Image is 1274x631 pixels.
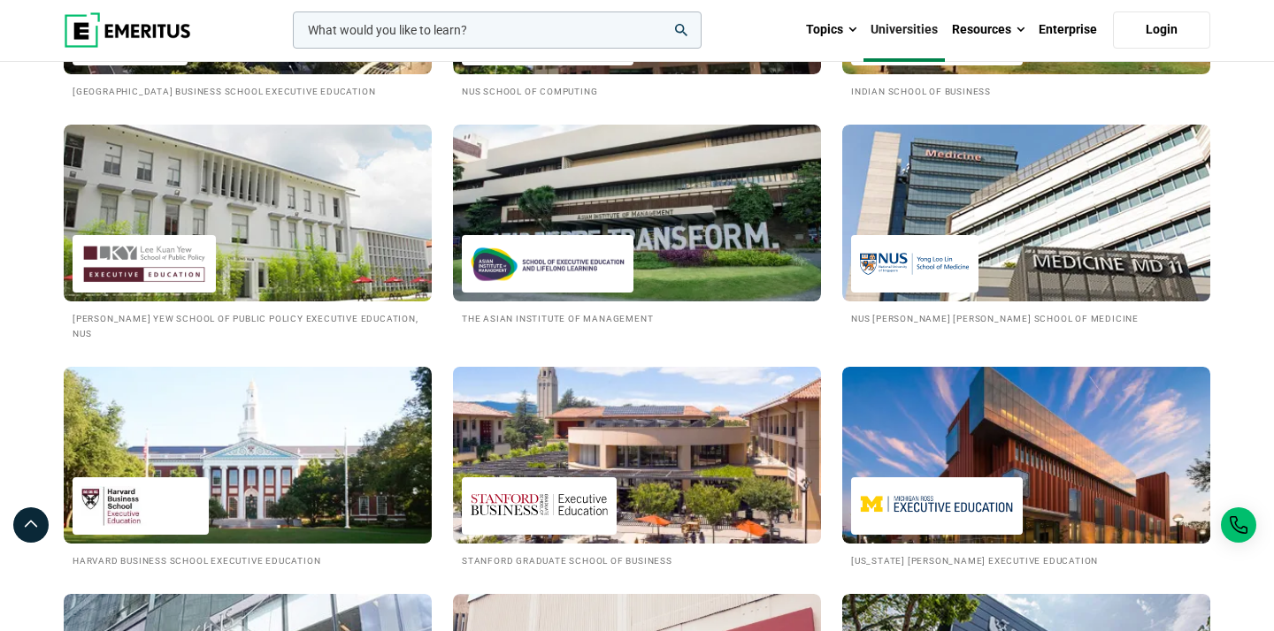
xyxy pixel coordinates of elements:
h2: Stanford Graduate School of Business [462,552,812,567]
h2: Harvard Business School Executive Education [73,552,423,567]
input: woocommerce-product-search-field-0 [293,11,702,49]
img: Universities We Work With [842,367,1210,544]
a: Universities We Work With Lee Kuan Yew School of Public Policy Executive Education, NUS [PERSON_N... [64,125,432,340]
h2: NUS [PERSON_NAME] [PERSON_NAME] School of Medicine [851,310,1201,325]
a: Universities We Work With Harvard Business School Executive Education Harvard Business School Exe... [64,367,432,567]
img: Lee Kuan Yew School of Public Policy Executive Education, NUS [81,244,207,284]
h2: [US_STATE] [PERSON_NAME] Executive Education [851,552,1201,567]
img: Harvard Business School Executive Education [81,486,200,526]
img: Universities We Work With [64,367,432,544]
h2: The Asian Institute of Management [462,310,812,325]
img: NUS Yong Loo Lin School of Medicine [860,244,970,284]
a: Universities We Work With Michigan Ross Executive Education [US_STATE] [PERSON_NAME] Executive Ed... [842,367,1210,567]
a: Login [1113,11,1210,49]
img: Universities We Work With [453,125,821,301]
img: Universities We Work With [434,358,840,552]
img: Universities We Work With [842,125,1210,301]
img: Michigan Ross Executive Education [860,486,1014,526]
a: Universities We Work With NUS Yong Loo Lin School of Medicine NUS [PERSON_NAME] [PERSON_NAME] Sch... [842,125,1210,325]
a: Universities We Work With Stanford Graduate School of Business Stanford Graduate School of Business [453,367,821,567]
img: Universities We Work With [64,125,432,301]
h2: Indian School of Business [851,83,1201,98]
h2: [GEOGRAPHIC_DATA] Business School Executive Education [73,83,423,98]
h2: NUS School of Computing [462,83,812,98]
img: Stanford Graduate School of Business [471,486,608,526]
img: Asian Institute of Management [471,244,625,284]
h2: [PERSON_NAME] Yew School of Public Policy Executive Education, NUS [73,310,423,340]
a: Universities We Work With Asian Institute of Management The Asian Institute of Management [453,125,821,325]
